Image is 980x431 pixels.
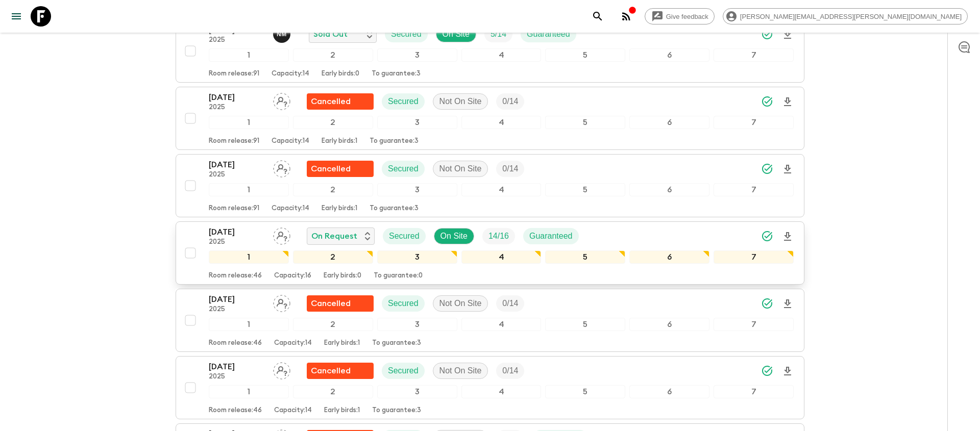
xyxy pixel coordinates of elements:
[176,19,804,83] button: [DATE]2025Nimrod MainaSold OutSecuredOn SiteTrip FillGuaranteed1234567Room release:91Capacity:14E...
[322,205,357,213] p: Early birds: 1
[209,407,262,415] p: Room release: 46
[322,137,357,145] p: Early birds: 1
[629,48,709,62] div: 6
[545,250,625,264] div: 5
[660,13,714,20] span: Give feedback
[761,28,773,40] svg: Synced Successfully
[391,28,422,40] p: Secured
[209,183,289,196] div: 1
[209,293,265,306] p: [DATE]
[209,70,259,78] p: Room release: 91
[382,93,425,110] div: Secured
[370,205,419,213] p: To guarantee: 3
[311,163,351,175] p: Cancelled
[307,295,374,312] div: Flash Pack cancellation
[545,385,625,398] div: 5
[372,339,421,347] p: To guarantee: 3
[272,137,309,145] p: Capacity: 14
[439,297,482,310] p: Not On Site
[209,48,289,62] div: 1
[781,163,794,175] svg: Download Onboarding
[714,116,794,129] div: 7
[274,407,312,415] p: Capacity: 14
[273,163,290,171] span: Assign pack leader
[273,26,292,43] button: NM
[176,289,804,352] button: [DATE]2025Assign pack leaderFlash Pack cancellationSecuredNot On SiteTrip Fill1234567Room release...
[374,272,423,280] p: To guarantee: 0
[434,228,474,244] div: On Site
[383,228,426,244] div: Secured
[293,385,373,398] div: 2
[311,95,351,108] p: Cancelled
[273,96,290,104] span: Assign pack leader
[273,365,290,373] span: Assign pack leader
[439,365,482,377] p: Not On Site
[761,230,773,242] svg: Synced Successfully
[723,8,968,24] div: [PERSON_NAME][EMAIL_ADDRESS][PERSON_NAME][DOMAIN_NAME]
[293,116,373,129] div: 2
[311,230,357,242] p: On Request
[389,230,420,242] p: Secured
[433,295,488,312] div: Not On Site
[209,238,265,246] p: 2025
[377,385,457,398] div: 3
[382,161,425,177] div: Secured
[6,6,27,27] button: menu
[324,407,360,415] p: Early birds: 1
[461,250,542,264] div: 4
[176,356,804,419] button: [DATE]2025Assign pack leaderFlash Pack cancellationSecuredNot On SiteTrip Fill1234567Room release...
[311,365,351,377] p: Cancelled
[277,30,287,38] p: N M
[324,272,361,280] p: Early birds: 0
[388,365,419,377] p: Secured
[527,28,570,40] p: Guaranteed
[496,295,524,312] div: Trip Fill
[714,48,794,62] div: 7
[502,163,518,175] p: 0 / 14
[209,306,265,314] p: 2025
[781,298,794,310] svg: Download Onboarding
[433,161,488,177] div: Not On Site
[461,318,542,331] div: 4
[273,29,292,37] span: Nimrod Maina
[781,29,794,41] svg: Download Onboarding
[461,183,542,196] div: 4
[274,339,312,347] p: Capacity: 14
[629,318,709,331] div: 6
[433,93,488,110] div: Not On Site
[176,221,804,285] button: [DATE]2025Assign pack leaderOn RequestSecuredOn SiteTrip FillGuaranteed1234567Room release:46Capa...
[313,28,348,40] p: Sold Out
[209,116,289,129] div: 1
[324,339,360,347] p: Early birds: 1
[545,318,625,331] div: 5
[274,272,311,280] p: Capacity: 16
[388,163,419,175] p: Secured
[385,26,428,42] div: Secured
[388,297,419,310] p: Secured
[272,70,309,78] p: Capacity: 14
[545,116,625,129] div: 5
[273,298,290,306] span: Assign pack leader
[761,297,773,310] svg: Synced Successfully
[502,365,518,377] p: 0 / 14
[545,183,625,196] div: 5
[433,363,488,379] div: Not On Site
[209,226,265,238] p: [DATE]
[714,318,794,331] div: 7
[734,13,967,20] span: [PERSON_NAME][EMAIL_ADDRESS][PERSON_NAME][DOMAIN_NAME]
[502,95,518,108] p: 0 / 14
[209,272,262,280] p: Room release: 46
[372,407,421,415] p: To guarantee: 3
[496,93,524,110] div: Trip Fill
[293,48,373,62] div: 2
[629,385,709,398] div: 6
[209,339,262,347] p: Room release: 46
[377,250,457,264] div: 3
[377,116,457,129] div: 3
[209,171,265,179] p: 2025
[209,36,265,44] p: 2025
[761,365,773,377] svg: Synced Successfully
[714,385,794,398] div: 7
[781,231,794,243] svg: Download Onboarding
[176,154,804,217] button: [DATE]2025Assign pack leaderFlash Pack cancellationSecuredNot On SiteTrip Fill1234567Room release...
